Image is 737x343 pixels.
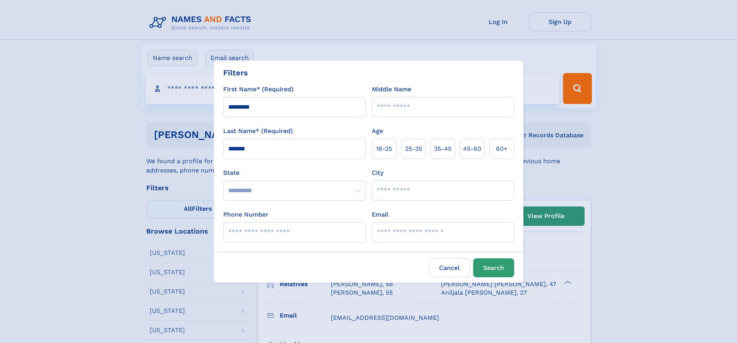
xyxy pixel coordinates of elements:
label: Middle Name [372,85,411,94]
span: 45‑60 [463,144,481,154]
label: City [372,168,383,177]
span: 60+ [496,144,508,154]
label: State [223,168,366,177]
span: 25‑35 [405,144,422,154]
button: Search [473,258,514,277]
label: Phone Number [223,210,268,219]
label: First Name* (Required) [223,85,294,94]
div: Filters [223,67,248,78]
span: 18‑25 [376,144,392,154]
label: Email [372,210,388,219]
label: Age [372,126,383,136]
span: 35‑45 [434,144,451,154]
label: Last Name* (Required) [223,126,293,136]
label: Cancel [429,258,470,277]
